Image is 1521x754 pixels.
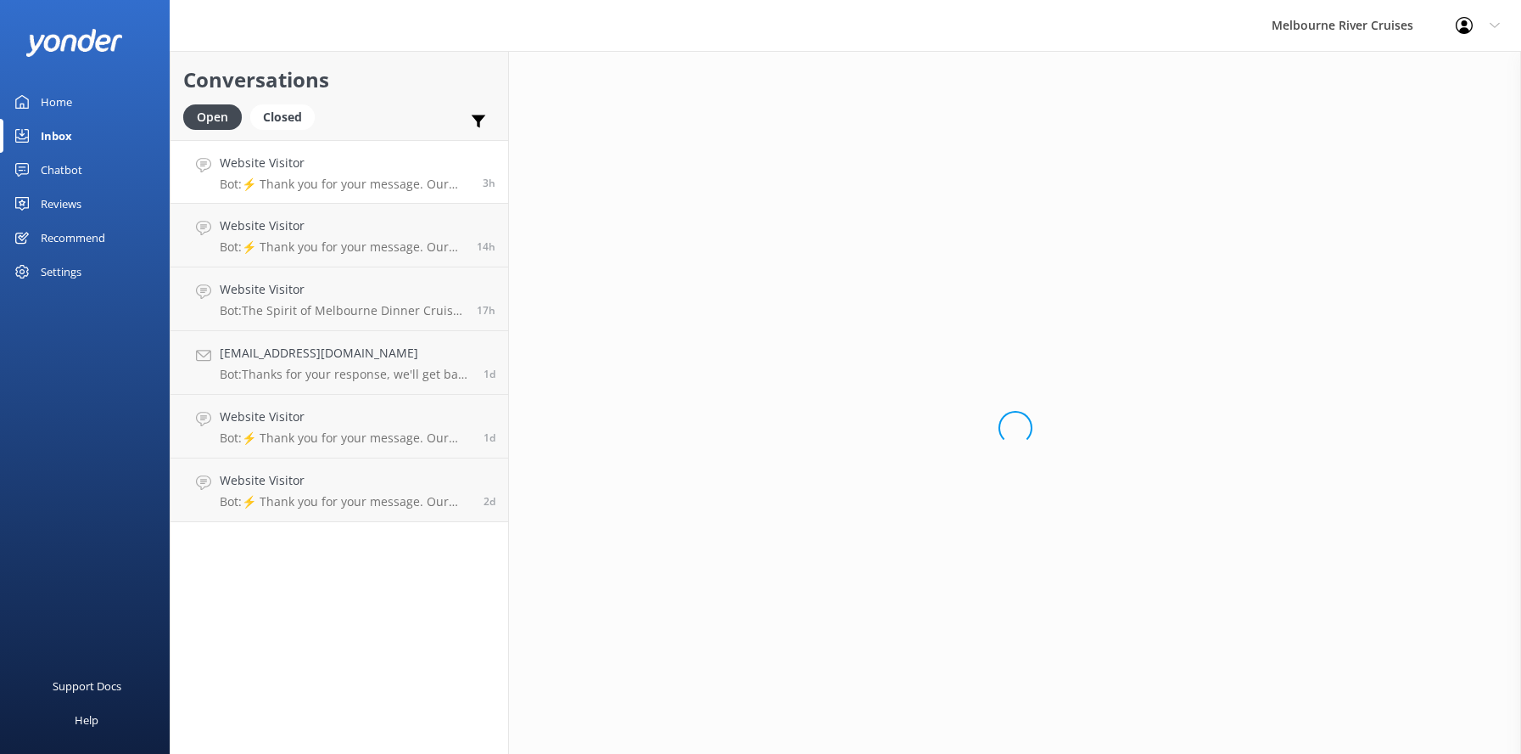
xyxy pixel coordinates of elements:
[41,85,72,119] div: Home
[220,177,470,192] p: Bot: ⚡ Thank you for your message. Our office hours are Mon - Fri 9.30am - 5pm. We'll get back to...
[484,367,495,381] span: Sep 06 2025 06:13pm (UTC +10:00) Australia/Sydney
[41,187,81,221] div: Reviews
[250,104,315,130] div: Closed
[41,153,82,187] div: Chatbot
[25,29,123,57] img: yonder-white-logo.png
[41,255,81,289] div: Settings
[171,331,508,395] a: [EMAIL_ADDRESS][DOMAIN_NAME]Bot:Thanks for your response, we'll get back to you as soon as we can...
[220,154,470,172] h4: Website Visitor
[220,239,464,255] p: Bot: ⚡ Thank you for your message. Our office hours are Mon - Fri 9.30am - 5pm. We'll get back to...
[171,204,508,267] a: Website VisitorBot:⚡ Thank you for your message. Our office hours are Mon - Fri 9.30am - 5pm. We'...
[220,303,464,318] p: Bot: The Spirit of Melbourne Dinner Cruise includes a 4-course meal with an entrée, main, dessert...
[183,107,250,126] a: Open
[220,430,471,446] p: Bot: ⚡ Thank you for your message. Our office hours are Mon - Fri 9.30am - 5pm. We'll get back to...
[477,303,495,318] span: Sep 07 2025 08:59pm (UTC +10:00) Australia/Sydney
[220,344,471,363] h4: [EMAIL_ADDRESS][DOMAIN_NAME]
[183,64,495,96] h2: Conversations
[220,217,464,235] h4: Website Visitor
[483,176,495,190] span: Sep 08 2025 11:26am (UTC +10:00) Australia/Sydney
[220,494,471,509] p: Bot: ⚡ Thank you for your message. Our office hours are Mon - Fri 9.30am - 5pm. We'll get back to...
[183,104,242,130] div: Open
[484,494,495,509] span: Sep 05 2025 05:32pm (UTC +10:00) Australia/Sydney
[220,367,471,382] p: Bot: Thanks for your response, we'll get back to you as soon as we can during opening hours.
[250,107,323,126] a: Closed
[477,239,495,254] span: Sep 07 2025 11:51pm (UTC +10:00) Australia/Sydney
[171,395,508,459] a: Website VisitorBot:⚡ Thank you for your message. Our office hours are Mon - Fri 9.30am - 5pm. We'...
[41,221,105,255] div: Recommend
[53,669,121,703] div: Support Docs
[171,140,508,204] a: Website VisitorBot:⚡ Thank you for your message. Our office hours are Mon - Fri 9.30am - 5pm. We'...
[171,267,508,331] a: Website VisitorBot:The Spirit of Melbourne Dinner Cruise includes a 4-course meal with an entrée,...
[75,703,98,737] div: Help
[484,430,495,445] span: Sep 06 2025 04:58pm (UTC +10:00) Australia/Sydney
[41,119,72,153] div: Inbox
[171,459,508,522] a: Website VisitorBot:⚡ Thank you for your message. Our office hours are Mon - Fri 9.30am - 5pm. We'...
[220,280,464,299] h4: Website Visitor
[220,471,471,490] h4: Website Visitor
[220,408,471,426] h4: Website Visitor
